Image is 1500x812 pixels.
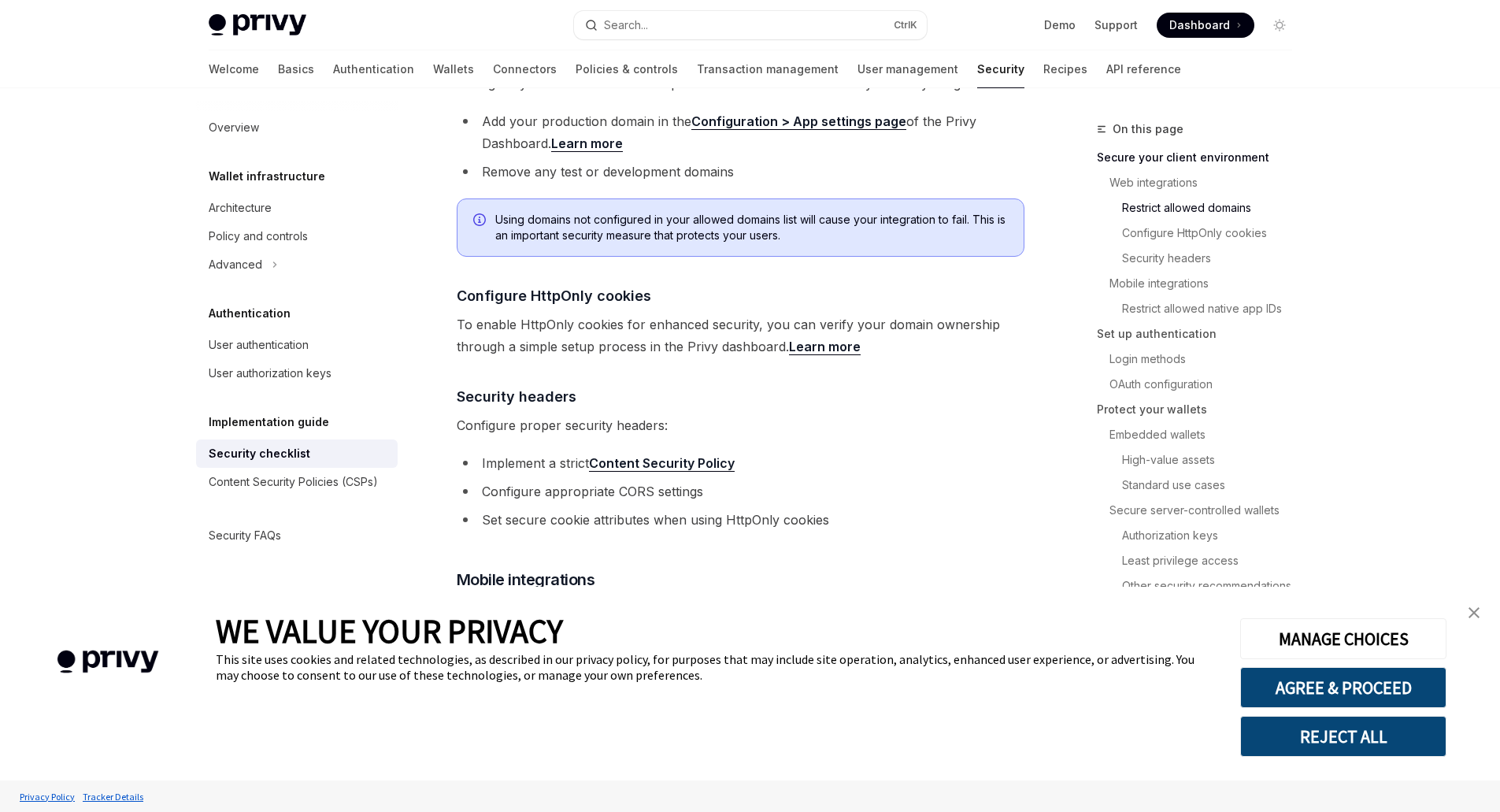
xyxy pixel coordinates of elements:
div: Policy and controls [209,227,308,246]
a: Overview [196,113,398,142]
svg: Info [473,213,489,229]
a: Web integrations [1109,170,1305,195]
span: Dashboard [1169,17,1230,33]
a: Content Security Policy [589,455,735,472]
div: User authentication [209,336,309,354]
a: Authorization keys [1122,523,1305,548]
a: Dashboard [1157,13,1254,38]
a: Basics [278,50,314,88]
a: Mobile integrations [1109,271,1305,296]
a: Policies & controls [576,50,678,88]
span: Configure proper security headers: [457,414,1024,436]
a: High-value assets [1122,447,1305,473]
a: Standard use cases [1122,473,1305,498]
h5: Authentication [209,304,291,323]
span: Ctrl K [894,19,917,32]
a: User authorization keys [196,359,398,387]
a: Configure HttpOnly cookies [1122,221,1305,246]
li: Implement a strict [457,452,1024,474]
button: Toggle dark mode [1267,13,1292,38]
a: Welcome [209,50,259,88]
img: close banner [1469,607,1480,618]
a: Configuration > App settings page [691,113,906,130]
a: Secure your client environment [1097,145,1305,170]
a: User management [857,50,958,88]
span: Security headers [457,386,576,407]
div: Advanced [209,255,262,274]
a: Policy and controls [196,222,398,250]
div: Architecture [209,198,272,217]
a: Login methods [1109,347,1305,372]
div: Search... [604,16,648,35]
a: Other security recommendations [1122,573,1305,599]
span: Configure HttpOnly cookies [457,285,651,306]
a: Security [977,50,1024,88]
a: Demo [1044,17,1076,33]
span: To enable HttpOnly cookies for enhanced security, you can verify your domain ownership through a ... [457,313,1024,358]
a: close banner [1458,597,1490,628]
span: On this page [1113,120,1183,139]
a: User authentication [196,331,398,359]
button: MANAGE CHOICES [1240,618,1446,659]
div: Security checklist [209,444,310,463]
a: Learn more [789,339,861,355]
a: Recipes [1043,50,1087,88]
a: Security checklist [196,439,398,468]
a: Secure server-controlled wallets [1109,498,1305,523]
a: Authentication [333,50,414,88]
a: Restrict allowed domains [1122,195,1305,221]
a: Tracker Details [79,783,147,810]
div: Overview [209,118,259,137]
a: Content Security Policies (CSPs) [196,468,398,496]
div: Content Security Policies (CSPs) [209,473,378,491]
a: Security headers [1122,246,1305,271]
li: Configure appropriate CORS settings [457,480,1024,502]
a: Learn more [551,135,623,152]
li: Add your production domain in the of the Privy Dashboard. [457,110,1024,154]
a: Security FAQs [196,521,398,550]
div: Security FAQs [209,526,281,545]
a: Privacy Policy [16,783,79,810]
button: Search...CtrlK [574,11,927,39]
a: Restrict allowed native app IDs [1122,296,1305,321]
span: WE VALUE YOUR PRIVACY [216,610,563,651]
button: REJECT ALL [1240,716,1446,757]
span: Mobile integrations [457,569,595,591]
a: Architecture [196,194,398,222]
a: Support [1094,17,1138,33]
img: company logo [24,628,192,696]
a: API reference [1106,50,1181,88]
a: Least privilege access [1122,548,1305,573]
div: User authorization keys [209,364,331,383]
li: Remove any test or development domains [457,161,1024,183]
a: Transaction management [697,50,839,88]
div: This site uses cookies and related technologies, as described in our privacy policy, for purposes... [216,651,1217,683]
li: Set secure cookie attributes when using HttpOnly cookies [457,509,1024,531]
a: Set up authentication [1097,321,1305,347]
h5: Wallet infrastructure [209,167,325,186]
button: AGREE & PROCEED [1240,667,1446,708]
a: Wallets [433,50,474,88]
a: Connectors [493,50,557,88]
span: Using domains not configured in your allowed domains list will cause your integration to fail. Th... [495,212,1008,243]
a: Embedded wallets [1109,422,1305,447]
a: OAuth configuration [1109,372,1305,397]
img: light logo [209,14,306,36]
a: Protect your wallets [1097,397,1305,422]
h5: Implementation guide [209,413,329,432]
